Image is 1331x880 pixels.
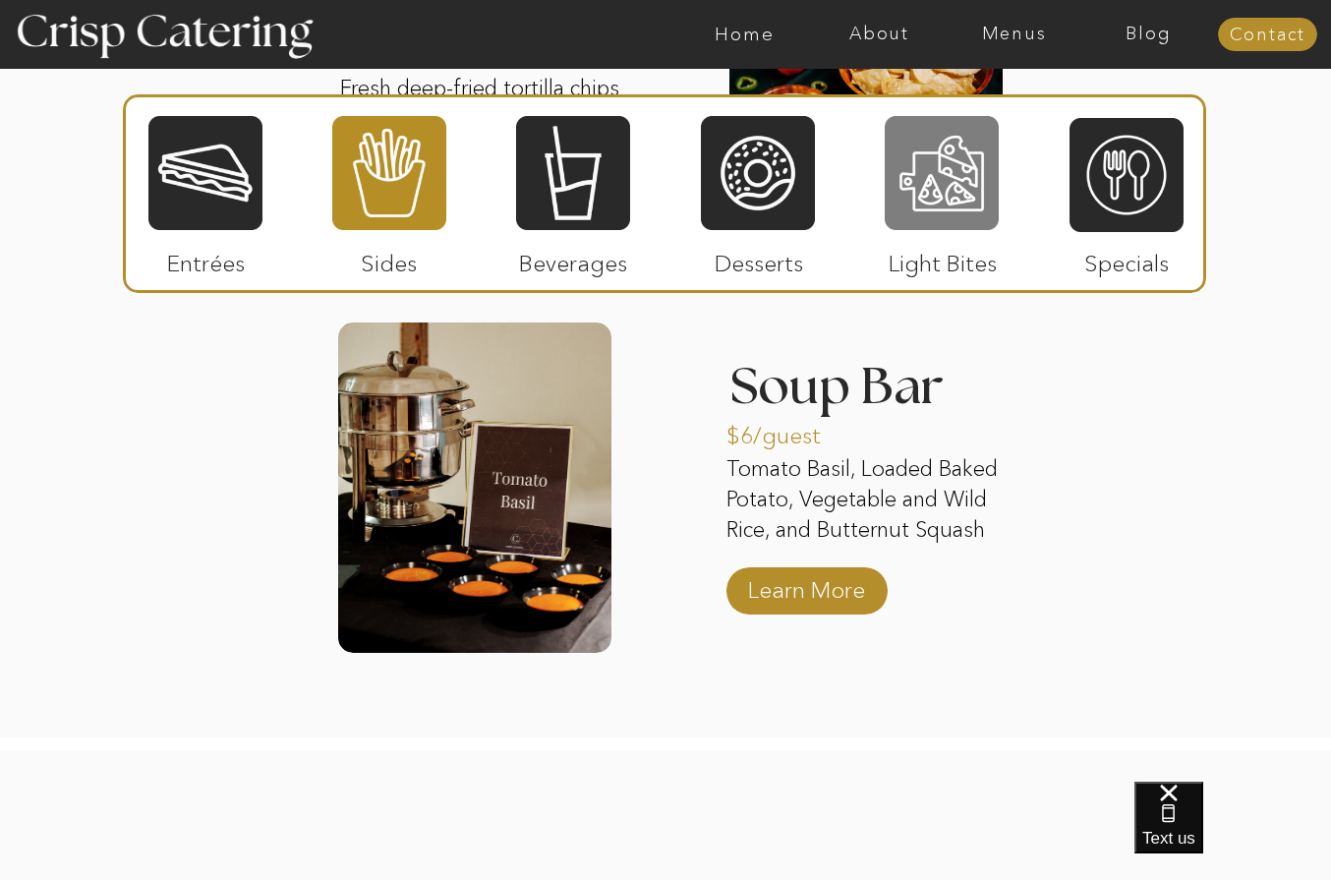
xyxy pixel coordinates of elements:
p: Light Bites [877,230,1008,287]
a: Blog [1081,25,1216,44]
a: About [812,25,947,44]
p: Tomato Basil, Loaded Baked Potato, Vegetable and Wild Rice, and Butternut Squash [726,454,1029,549]
p: Entrées [141,230,271,287]
h3: Soup Bar [730,362,1070,423]
p: Sides [323,230,454,287]
p: Desserts [693,230,824,287]
p: Fresh deep-fried tortilla chips served with homemade salsa and queso [340,74,628,168]
a: Contact [1218,26,1317,45]
a: Learn More [741,557,872,614]
a: Home [677,25,812,44]
p: $6/guest [726,402,857,459]
a: Menus [947,25,1081,44]
p: Specials [1061,230,1191,287]
p: Beverages [507,230,638,287]
p: $6/guest [340,20,471,77]
iframe: podium webchat widget bubble [1134,782,1331,880]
